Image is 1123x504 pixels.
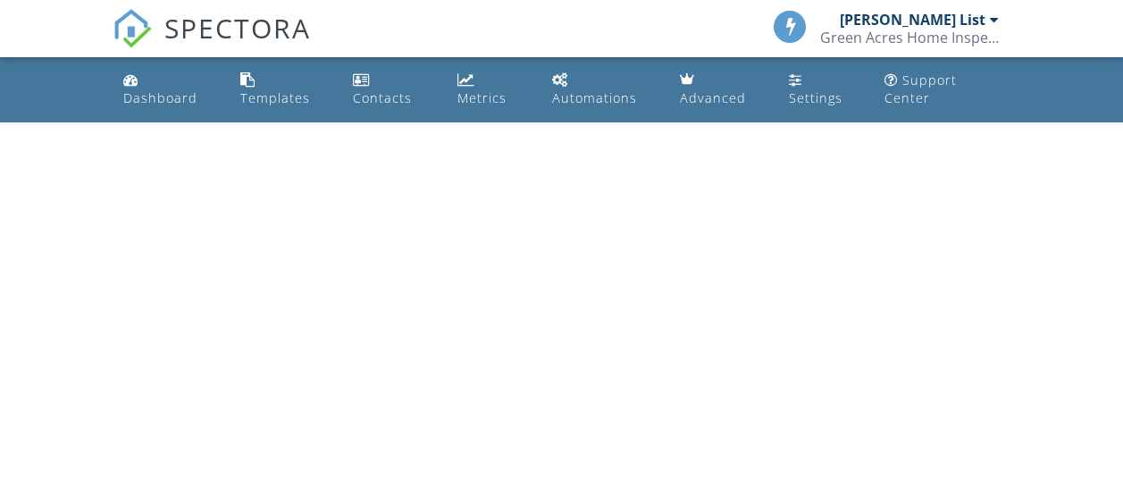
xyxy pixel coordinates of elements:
a: Contacts [346,64,436,115]
span: SPECTORA [164,9,311,46]
a: Automations (Basic) [545,64,658,115]
img: The Best Home Inspection Software - Spectora [113,9,152,48]
div: Dashboard [123,89,197,106]
div: Templates [240,89,310,106]
div: [PERSON_NAME] List [840,11,985,29]
a: Settings [782,64,863,115]
div: Green Acres Home Inspections LLC [820,29,999,46]
div: Metrics [457,89,507,106]
div: Contacts [353,89,412,106]
div: Support Center [884,71,957,106]
a: SPECTORA [113,24,311,62]
a: Templates [233,64,331,115]
div: Automations [552,89,637,106]
a: Support Center [877,64,1007,115]
a: Advanced [673,64,767,115]
a: Dashboard [116,64,219,115]
a: Metrics [450,64,531,115]
div: Settings [789,89,842,106]
div: Advanced [680,89,746,106]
